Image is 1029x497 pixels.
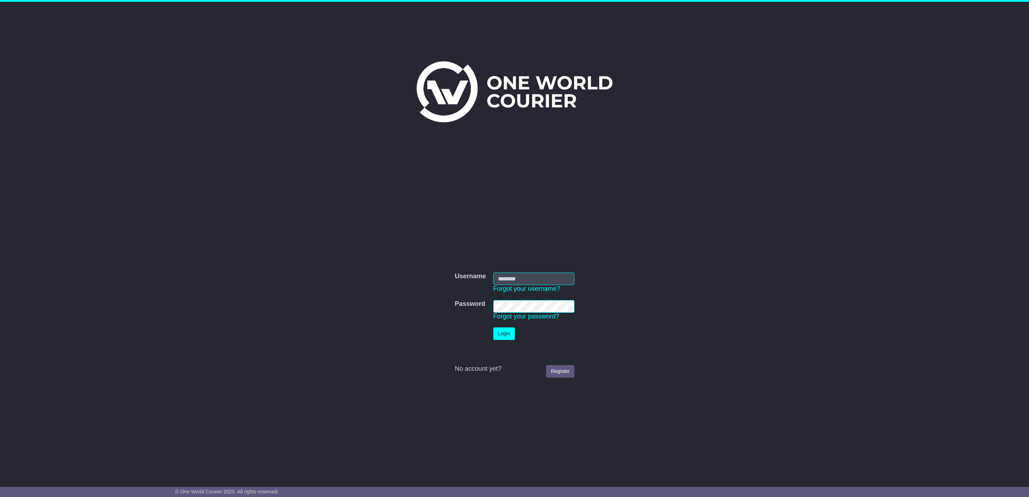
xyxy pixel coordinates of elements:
[455,365,574,373] div: No account yet?
[417,61,612,122] img: One World
[455,300,485,308] label: Password
[175,489,279,494] span: © One World Courier 2025. All rights reserved.
[493,285,560,292] a: Forgot your username?
[493,327,515,340] button: Login
[546,365,574,378] a: Register
[455,273,486,280] label: Username
[493,313,559,320] a: Forgot your password?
